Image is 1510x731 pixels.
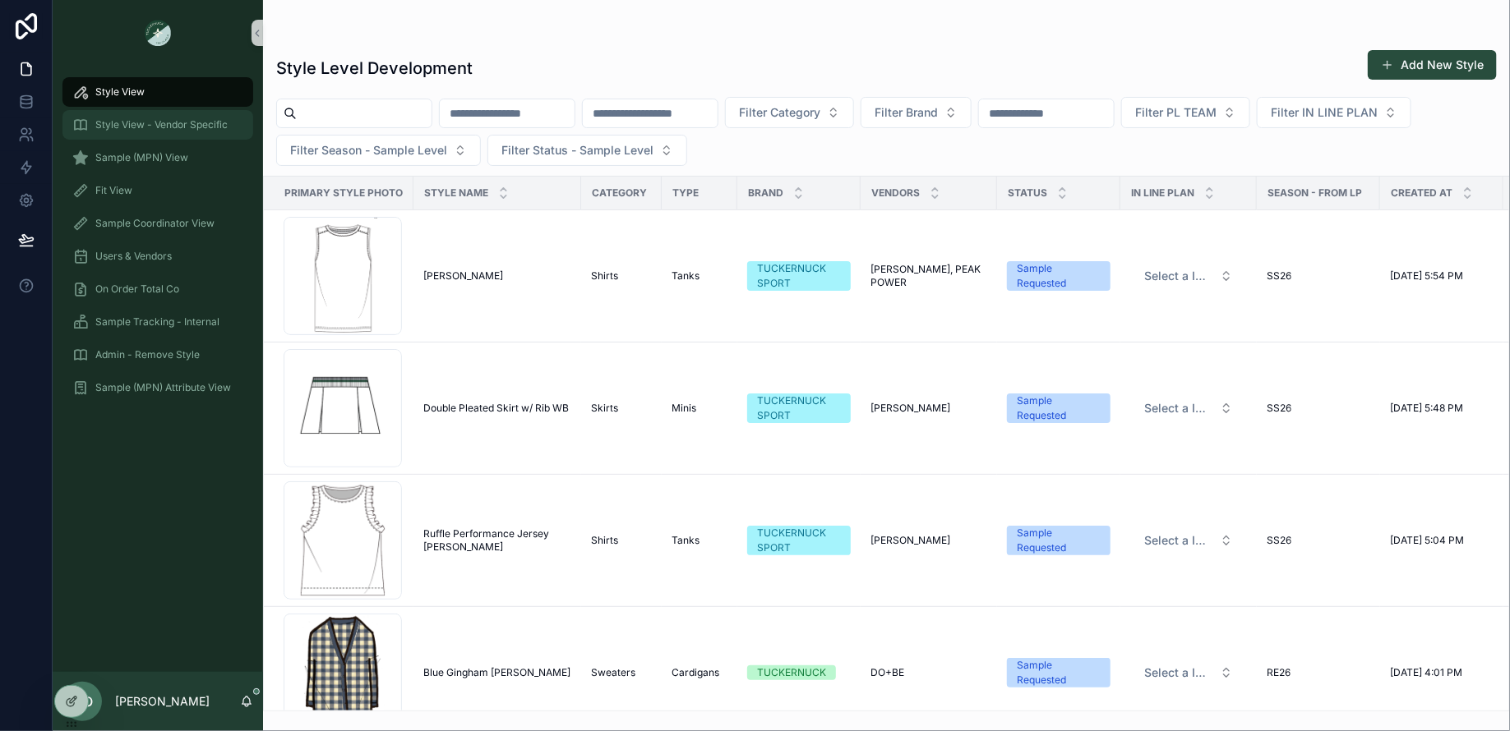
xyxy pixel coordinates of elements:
a: Sample Tracking - Internal [62,307,253,337]
span: Minis [672,402,696,415]
a: Blue Gingham [PERSON_NAME] [423,666,571,679]
a: Sample Requested [1007,658,1111,687]
span: Double Pleated Skirt w/ Rib WB [423,402,569,415]
span: [PERSON_NAME] [870,402,950,415]
a: Shirts [591,269,652,283]
span: Status [1008,186,1047,200]
div: Sample Requested [1017,393,1101,423]
div: TUCKERNUCK SPORT [757,393,841,423]
span: SS26 [1267,269,1291,283]
a: TUCKERNUCK [747,665,851,680]
span: Filter IN LINE PLAN [1271,104,1378,121]
a: [DATE] 4:01 PM [1390,666,1494,679]
a: [PERSON_NAME] [423,269,571,283]
div: Sample Requested [1017,261,1101,291]
button: Select Button [1131,261,1246,291]
a: SS26 [1267,402,1370,415]
span: Style View - Vendor Specific [95,118,228,131]
span: Category [592,186,647,200]
span: Filter PL TEAM [1135,104,1217,121]
a: Select Button [1130,525,1247,556]
div: TUCKERNUCK [757,665,826,680]
span: Filter Category [739,104,820,121]
a: Tanks [672,269,727,283]
span: Ruffle Performance Jersey [PERSON_NAME] [423,527,571,554]
a: Cardigans [672,666,727,679]
a: Select Button [1130,657,1247,688]
a: SS26 [1267,534,1370,547]
span: [DATE] 5:48 PM [1390,402,1463,415]
a: Fit View [62,176,253,205]
span: Sample (MPN) View [95,151,188,164]
span: [PERSON_NAME] [423,269,503,283]
a: Sample (MPN) Attribute View [62,373,253,402]
span: [DATE] 5:04 PM [1390,534,1464,547]
span: Primary Style Photo [284,186,403,200]
a: [DATE] 5:04 PM [1390,534,1494,547]
h1: Style Level Development [276,57,473,80]
span: DO+BE [870,666,904,679]
a: Style View - Vendor Specific [62,110,253,140]
a: Sample Coordinator View [62,209,253,238]
a: Sample Requested [1007,261,1111,291]
a: On Order Total Co [62,274,253,304]
span: Filter Season - Sample Level [290,142,447,159]
span: Brand [748,186,783,200]
a: Sample (MPN) View [62,143,253,172]
span: [DATE] 5:54 PM [1390,269,1463,283]
span: SS26 [1267,534,1291,547]
button: Add New Style [1368,50,1497,80]
a: Tanks [672,534,727,547]
div: Sample Requested [1017,526,1101,555]
p: [PERSON_NAME] [115,693,210,710]
span: Admin - Remove Style [95,348,200,361]
span: Shirts [591,534,618,547]
span: Shirts [591,269,618,283]
span: SS26 [1267,402,1291,415]
button: Select Button [276,135,481,166]
span: Select a IN LINE PLAN [1144,664,1213,681]
span: Style Name [424,186,488,200]
a: Sample Requested [1007,526,1111,555]
span: Style View [95,85,145,99]
div: scrollable content [53,66,263,424]
div: TUCKERNUCK SPORT [757,261,841,291]
button: Select Button [861,97,972,128]
span: RE26 [1267,666,1291,679]
button: Select Button [1131,393,1246,423]
button: Select Button [1131,526,1246,555]
a: RE26 [1267,666,1370,679]
a: Sample Requested [1007,393,1111,423]
button: Select Button [1131,658,1246,687]
a: Skirts [591,402,652,415]
a: Select Button [1130,260,1247,292]
span: [DATE] 4:01 PM [1390,666,1462,679]
span: Sample Coordinator View [95,217,215,230]
span: Type [672,186,699,200]
a: Admin - Remove Style [62,340,253,370]
a: TUCKERNUCK SPORT [747,526,851,555]
a: [PERSON_NAME] [870,534,987,547]
a: [PERSON_NAME], PEAK POWER [870,263,987,289]
span: Sweaters [591,666,635,679]
a: Minis [672,402,727,415]
span: Select a IN LINE PLAN [1144,400,1213,416]
img: App logo [145,20,171,46]
span: Blue Gingham [PERSON_NAME] [423,666,570,679]
span: On Order Total Co [95,283,179,296]
span: Select a IN LINE PLAN [1144,268,1213,284]
button: Select Button [725,97,854,128]
span: IN LINE PLAN [1131,186,1194,200]
div: Sample Requested [1017,658,1101,687]
a: Shirts [591,534,652,547]
span: Users & Vendors [95,250,172,263]
span: Tanks [672,534,700,547]
span: Vendors [871,186,920,200]
span: Select a IN LINE PLAN [1144,532,1213,549]
a: Users & Vendors [62,241,253,271]
span: Sample (MPN) Attribute View [95,381,231,394]
a: Double Pleated Skirt w/ Rib WB [423,402,571,415]
span: Skirts [591,402,618,415]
